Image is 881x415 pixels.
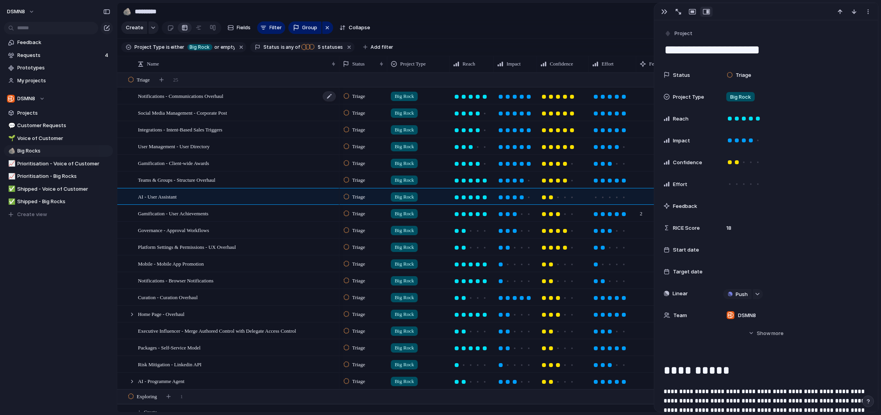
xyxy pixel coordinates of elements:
span: AI - Programme Agent [138,376,185,385]
button: 🪨 [7,147,15,155]
span: Big Rock [730,93,751,101]
a: Prototypes [4,62,113,74]
button: 📈 [7,172,15,180]
span: Triage [352,176,365,184]
span: Status [263,44,279,51]
span: Prioritisation - Big Rocks [18,172,110,180]
span: Status [673,71,690,79]
span: Integrations - Intent-Based Sales Triggers [138,125,222,134]
span: Collapse [349,24,370,32]
span: Triage [352,126,365,134]
span: Project Type [134,44,164,51]
button: ✅ [7,198,15,206]
span: Voice of Customer [18,135,110,142]
button: iseither [164,43,187,51]
button: Add filter [358,42,398,53]
span: Prototypes [18,64,110,72]
span: Reach [673,115,689,123]
a: 📈Prioritisation - Voice of Customer [4,158,113,170]
button: Group [288,21,321,34]
a: 🌱Voice of Customer [4,133,113,144]
span: Big Rock [395,92,414,100]
span: Big Rock [395,143,414,151]
span: Requests [18,51,102,59]
a: 📈Prioritisation - Big Rocks [4,170,113,182]
span: more [772,330,784,337]
div: 🌱 [8,134,14,143]
button: Create [121,21,147,34]
span: Triage [352,361,365,369]
span: Prioritisation - Voice of Customer [18,160,110,168]
a: Requests4 [4,50,113,61]
span: Triage [352,193,365,201]
div: 📈 [8,159,14,168]
span: Big Rock [395,310,414,318]
span: DSMN8 [738,312,756,319]
span: Push [736,291,748,298]
span: Triage [352,260,365,268]
span: Mobile - Mobile App Promotion [138,259,204,268]
span: Feedback [18,39,110,46]
span: either [170,44,185,51]
span: Governance - Approval Workflows [138,225,209,234]
button: isany of [279,43,302,51]
span: Triage [352,344,365,352]
button: Filter [257,21,285,34]
span: Triage [352,210,365,218]
div: 🪨 [123,6,131,17]
span: Triage [352,227,365,234]
span: Notifications - Browser Notifications [138,276,214,285]
span: Gamification - User Achievements [138,209,208,218]
span: 5 [315,44,322,50]
span: Reach [463,60,475,68]
span: Triage [137,76,150,84]
span: or empty [214,44,235,51]
span: Packages - Self-Service Model [138,343,201,352]
span: Impact [673,137,690,145]
button: Collapse [336,21,373,34]
a: 💬Customer Requests [4,120,113,131]
span: any of [285,44,300,51]
span: Teams & Groups - Structure Overhaul [138,175,215,184]
span: Project Type [673,93,704,101]
span: Executive Influencer - Merge Authored Control with Delegate Access Control [138,326,296,335]
button: 💬 [7,122,15,129]
span: Create [126,24,143,32]
span: Triage [352,92,365,100]
span: Triage [352,378,365,385]
button: 5 statuses [301,43,344,51]
span: Feedback [673,202,697,210]
span: Group [302,24,318,32]
span: Show [757,330,771,337]
span: is [166,44,170,51]
span: Big Rock [395,210,414,218]
span: Effort [602,60,614,68]
span: Target date [673,268,703,276]
span: DSMN8 [18,95,35,103]
span: Create view [18,211,48,218]
a: My projects [4,75,113,87]
div: 📈 [8,172,14,181]
span: Feedback [649,60,669,68]
span: Shipped - Voice of Customer [18,185,110,193]
span: Big Rock [395,126,414,134]
span: Curation - Curation Overhaul [138,293,198,301]
span: Exploring [137,393,157,401]
span: Triage [352,243,365,251]
span: Big Rock [395,361,414,369]
span: Fields [237,24,251,32]
div: ✅ [8,197,14,206]
a: Projects [4,107,113,119]
span: Risk Mitigation - Linkedin API [138,360,201,369]
span: Triage [352,294,365,301]
span: Big Rock [395,160,414,167]
span: Big Rock [395,277,414,285]
span: Triage [352,160,365,167]
div: 🪨Big Rocks [4,145,113,157]
span: User Management - User Directory [138,142,210,151]
span: My projects [18,77,110,85]
button: DSMN8 [4,93,113,105]
span: 25 [173,76,178,84]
